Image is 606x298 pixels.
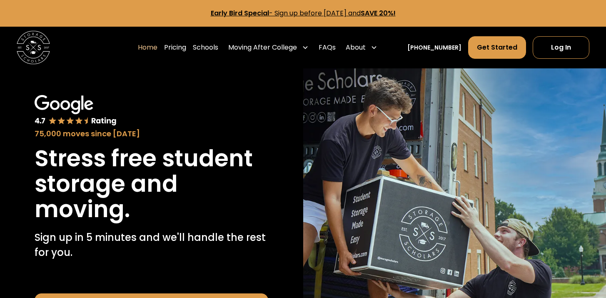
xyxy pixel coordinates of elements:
div: About [346,43,366,53]
strong: SAVE 20%! [361,8,396,18]
div: About [342,36,381,59]
a: Get Started [468,36,526,59]
a: Pricing [164,36,186,59]
a: [PHONE_NUMBER] [407,43,461,52]
h1: Stress free student storage and moving. [35,146,268,222]
a: Log In [533,36,589,59]
img: Storage Scholars main logo [17,31,50,64]
a: Home [138,36,157,59]
div: Moving After College [225,36,312,59]
p: Sign up in 5 minutes and we'll handle the rest for you. [35,230,268,260]
a: FAQs [319,36,336,59]
strong: Early Bird Special [211,8,269,18]
img: Google 4.7 star rating [35,95,116,126]
div: Moving After College [228,43,297,53]
a: Early Bird Special- Sign up before [DATE] andSAVE 20%! [211,8,396,18]
a: Schools [193,36,218,59]
div: 75,000 moves since [DATE] [35,128,268,139]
